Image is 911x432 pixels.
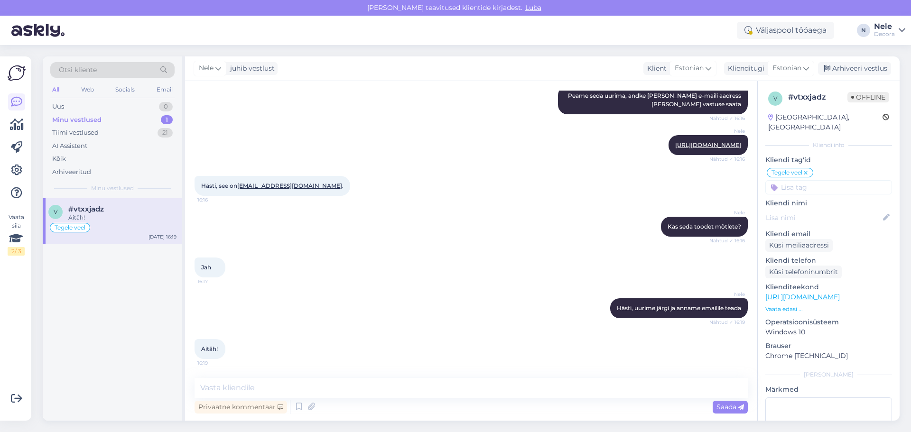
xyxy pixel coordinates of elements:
[874,23,895,30] div: Nele
[197,278,233,285] span: 16:17
[709,237,745,244] span: Nähtud ✓ 16:16
[522,3,544,12] span: Luba
[765,385,892,395] p: Märkmed
[52,141,87,151] div: AI Assistent
[52,167,91,177] div: Arhiveeritud
[765,282,892,292] p: Klienditeekond
[765,239,833,252] div: Küsi meiliaadressi
[195,401,287,414] div: Privaatne kommentaar
[765,317,892,327] p: Operatsioonisüsteem
[773,95,777,102] span: v
[765,327,892,337] p: Windows 10
[149,233,177,240] div: [DATE] 16:19
[158,128,173,138] div: 21
[765,266,842,278] div: Küsi telefoninumbrit
[8,247,25,256] div: 2 / 3
[772,170,802,175] span: Tegele veel
[91,184,134,193] span: Minu vestlused
[675,63,704,74] span: Estonian
[8,64,26,82] img: Askly Logo
[568,92,743,108] span: Peame seda uurima, andke [PERSON_NAME] e-maili aadress [PERSON_NAME] vastuse saata
[709,319,745,326] span: Nähtud ✓ 16:19
[52,115,102,125] div: Minu vestlused
[765,155,892,165] p: Kliendi tag'id
[617,304,741,312] span: Hästi, uurime järgi ja anname emailile teada
[765,370,892,379] div: [PERSON_NAME]
[772,63,801,74] span: Estonian
[765,180,892,194] input: Lisa tag
[201,264,211,271] span: Jah
[874,30,895,38] div: Decora
[768,112,883,132] div: [GEOGRAPHIC_DATA], [GEOGRAPHIC_DATA]
[765,198,892,208] p: Kliendi nimi
[675,141,741,148] a: [URL][DOMAIN_NAME]
[709,128,745,135] span: Nele
[643,64,667,74] div: Klient
[737,22,834,39] div: Väljaspool tööaega
[55,225,85,230] span: Tegele veel
[113,83,137,96] div: Socials
[765,351,892,361] p: Chrome [TECHNICAL_ID]
[155,83,175,96] div: Email
[197,359,233,367] span: 16:19
[709,291,745,298] span: Nele
[201,182,344,189] span: Hästi, see on .
[716,403,744,411] span: Saada
[766,212,881,223] input: Lisa nimi
[68,205,104,213] span: #vtxxjadz
[201,345,218,352] span: Aitäh!
[199,63,214,74] span: Nele
[847,92,889,102] span: Offline
[709,115,745,122] span: Nähtud ✓ 16:16
[857,24,870,37] div: N
[765,305,892,313] p: Vaata edasi ...
[50,83,61,96] div: All
[709,209,745,216] span: Nele
[8,213,25,256] div: Vaata siia
[54,208,57,215] span: v
[765,293,840,301] a: [URL][DOMAIN_NAME]
[874,23,905,38] a: NeleDecora
[668,223,741,230] span: Kas seda toodet mõtlete?
[709,156,745,163] span: Nähtud ✓ 16:16
[237,182,342,189] a: [EMAIL_ADDRESS][DOMAIN_NAME]
[724,64,764,74] div: Klienditugi
[765,256,892,266] p: Kliendi telefon
[226,64,275,74] div: juhib vestlust
[788,92,847,103] div: # vtxxjadz
[68,213,177,222] div: Aitäh!
[52,154,66,164] div: Kõik
[52,128,99,138] div: Tiimi vestlused
[52,102,64,111] div: Uus
[79,83,96,96] div: Web
[765,341,892,351] p: Brauser
[818,62,891,75] div: Arhiveeri vestlus
[59,65,97,75] span: Otsi kliente
[161,115,173,125] div: 1
[765,141,892,149] div: Kliendi info
[159,102,173,111] div: 0
[197,196,233,203] span: 16:16
[765,229,892,239] p: Kliendi email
